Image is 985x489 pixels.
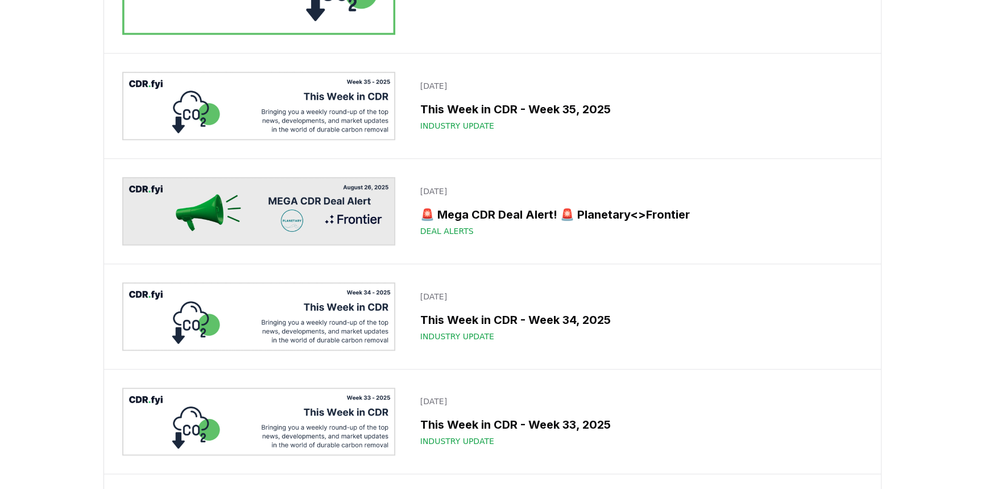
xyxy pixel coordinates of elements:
h3: This Week in CDR - Week 35, 2025 [420,101,856,118]
span: Deal Alerts [420,225,474,237]
a: [DATE]🚨 Mega CDR Deal Alert! 🚨 Planetary<>FrontierDeal Alerts [413,179,863,244]
p: [DATE] [420,80,856,92]
h3: This Week in CDR - Week 33, 2025 [420,416,856,433]
p: [DATE] [420,396,856,407]
img: This Week in CDR - Week 33, 2025 blog post image [122,388,395,456]
h3: This Week in CDR - Week 34, 2025 [420,311,856,328]
span: Industry Update [420,435,494,447]
img: 🚨 Mega CDR Deal Alert! 🚨 Planetary<>Frontier blog post image [122,177,395,245]
p: [DATE] [420,186,856,197]
span: Industry Update [420,331,494,342]
span: Industry Update [420,120,494,132]
a: [DATE]This Week in CDR - Week 35, 2025Industry Update [413,73,863,138]
p: [DATE] [420,291,856,302]
a: [DATE]This Week in CDR - Week 34, 2025Industry Update [413,284,863,349]
img: This Week in CDR - Week 35, 2025 blog post image [122,72,395,140]
img: This Week in CDR - Week 34, 2025 blog post image [122,282,395,351]
h3: 🚨 Mega CDR Deal Alert! 🚨 Planetary<>Frontier [420,206,856,223]
a: [DATE]This Week in CDR - Week 33, 2025Industry Update [413,389,863,454]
